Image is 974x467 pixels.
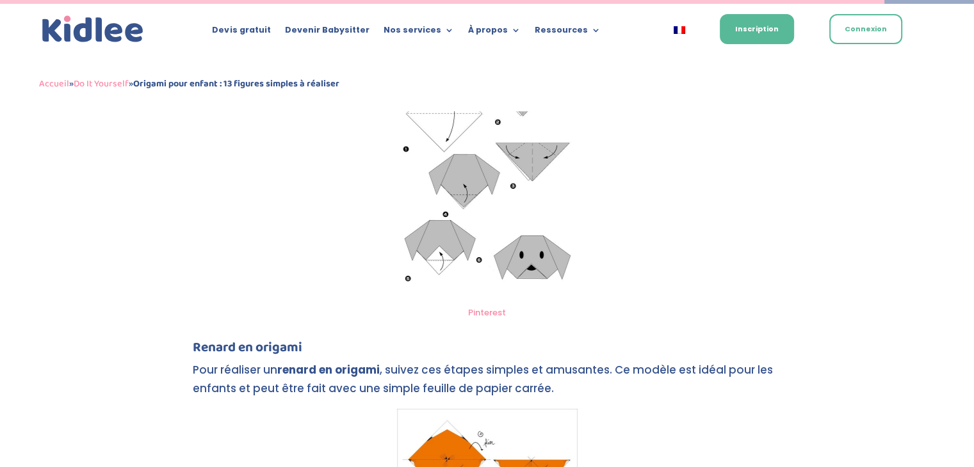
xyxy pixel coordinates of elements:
[829,14,902,44] a: Connexion
[277,362,380,377] strong: renard en origami
[193,361,782,409] p: Pour réaliser un , suivez ces étapes simples et amusantes. Ce modèle est idéal pour les enfants e...
[133,76,339,91] strong: Origami pour enfant : 13 figures simples à réaliser
[39,13,147,46] img: logo_kidlee_bleu
[212,26,270,40] a: Devis gratuit
[39,76,339,91] span: » »
[284,26,369,40] a: Devenir Babysitter
[383,26,453,40] a: Nos services
[467,26,520,40] a: À propos
[397,69,578,299] img: Chien origami pour enfant à réaliser avec les enfants
[74,76,129,91] a: Do It Yourself
[720,14,794,44] a: Inscription
[193,341,782,361] h4: Renard en origami
[534,26,600,40] a: Ressources
[39,13,147,46] a: Kidlee Logo
[674,26,685,34] img: Français
[468,306,506,319] a: Pinterest
[39,76,69,91] a: Accueil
